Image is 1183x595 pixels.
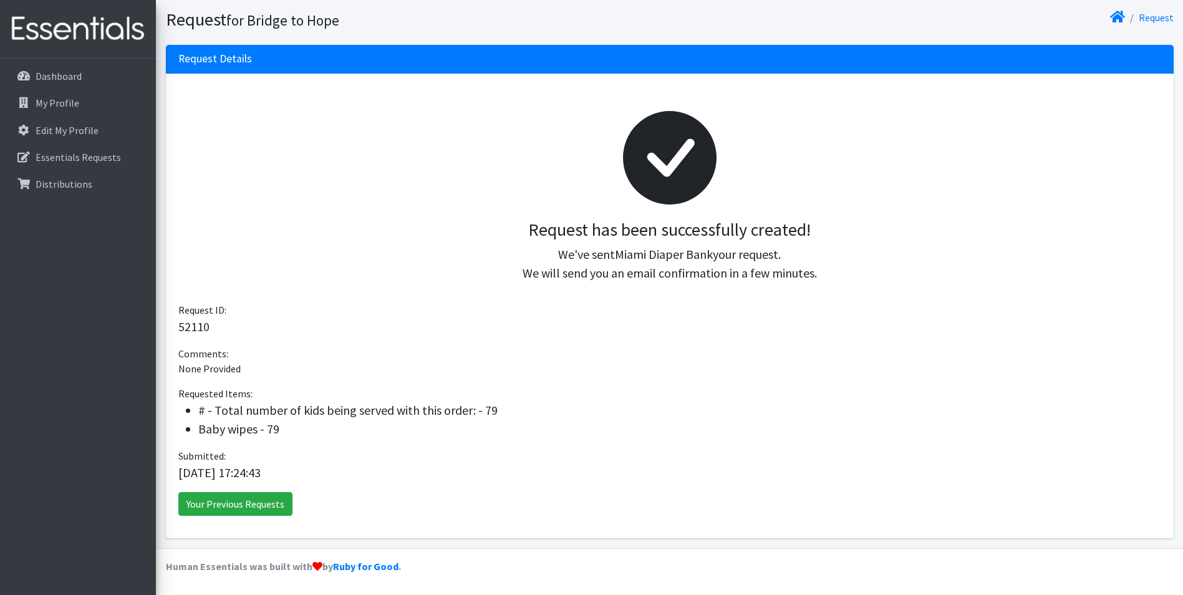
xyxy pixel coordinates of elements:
p: Edit My Profile [36,124,99,137]
p: Essentials Requests [36,151,121,163]
a: Edit My Profile [5,118,151,143]
span: Request ID: [178,304,226,316]
img: HumanEssentials [5,8,151,50]
span: Comments: [178,347,228,360]
span: Miami Diaper Bank [615,246,713,262]
p: We've sent your request. We will send you an email confirmation in a few minutes. [188,245,1151,283]
strong: Human Essentials was built with by . [166,560,401,573]
li: Baby wipes - 79 [198,420,1161,438]
a: Your Previous Requests [178,492,292,516]
a: Essentials Requests [5,145,151,170]
p: Distributions [36,178,92,190]
p: [DATE] 17:24:43 [178,463,1161,482]
li: # - Total number of kids being served with this order: - 79 [198,401,1161,420]
span: Requested Items: [178,387,253,400]
a: Distributions [5,172,151,196]
h3: Request has been successfully created! [188,220,1151,241]
h1: Request [166,9,665,31]
p: 52110 [178,317,1161,336]
a: My Profile [5,90,151,115]
a: Request [1139,11,1174,24]
h3: Request Details [178,52,252,65]
span: Submitted: [178,450,226,462]
a: Dashboard [5,64,151,89]
small: for Bridge to Hope [226,11,339,29]
span: None Provided [178,362,241,375]
a: Ruby for Good [333,560,398,573]
p: Dashboard [36,70,82,82]
p: My Profile [36,97,79,109]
